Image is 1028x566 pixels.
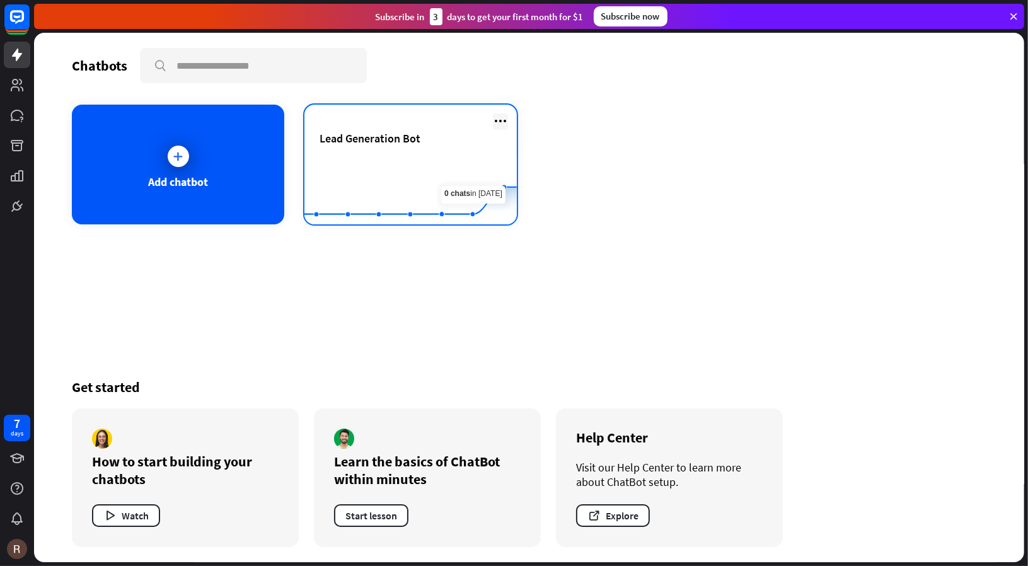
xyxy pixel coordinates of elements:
div: Visit our Help Center to learn more about ChatBot setup. [576,460,763,489]
div: Help Center [576,429,763,446]
div: Subscribe in days to get your first month for $1 [376,8,584,25]
button: Open LiveChat chat widget [10,5,48,43]
a: 7 days [4,415,30,441]
div: 7 [14,418,20,429]
img: author [334,429,354,449]
button: Explore [576,504,650,527]
button: Watch [92,504,160,527]
span: Lead Generation Bot [320,131,420,146]
div: How to start building your chatbots [92,453,279,488]
div: Get started [72,378,986,396]
img: author [92,429,112,449]
div: Learn the basics of ChatBot within minutes [334,453,521,488]
div: Add chatbot [148,175,208,189]
div: days [11,429,23,438]
div: 3 [430,8,442,25]
button: Start lesson [334,504,408,527]
div: Subscribe now [594,6,667,26]
div: Chatbots [72,57,127,74]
